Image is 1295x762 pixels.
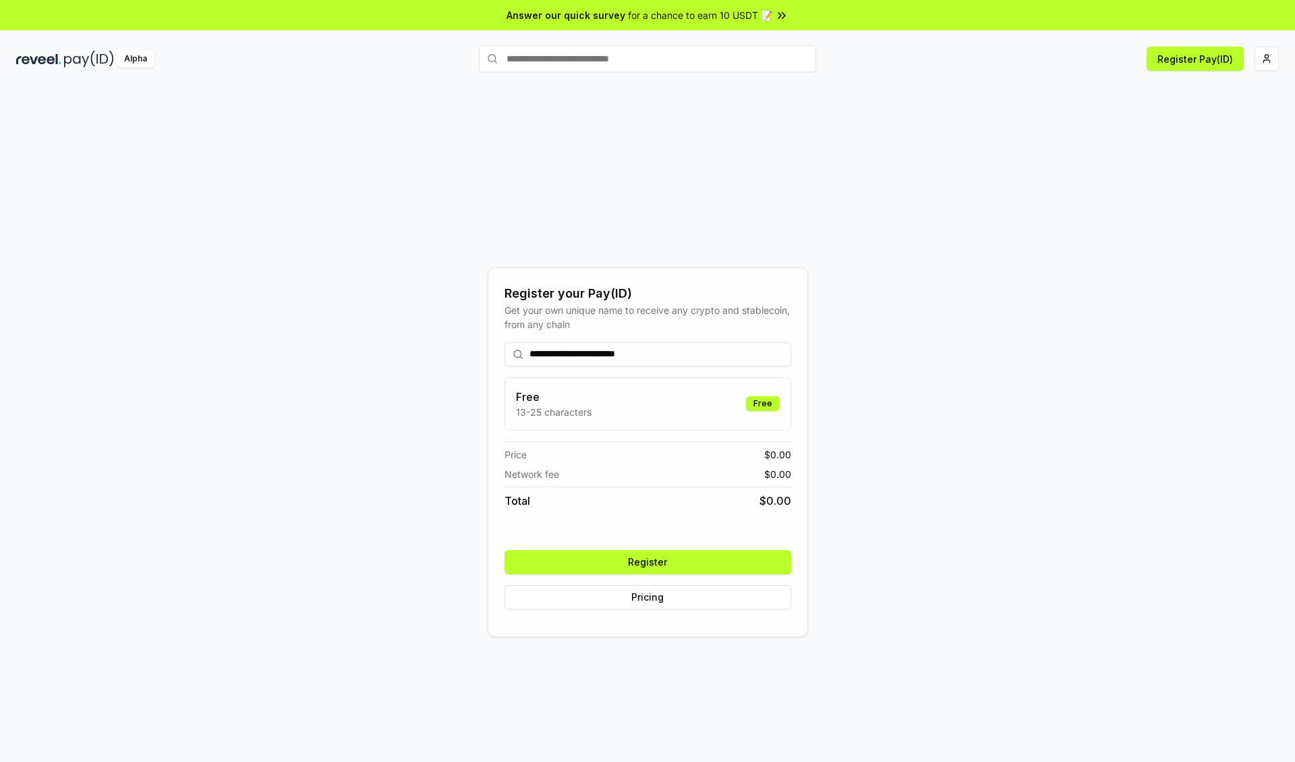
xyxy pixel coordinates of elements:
[505,550,791,574] button: Register
[505,585,791,609] button: Pricing
[505,303,791,331] div: Get your own unique name to receive any crypto and stablecoin, from any chain
[759,493,791,509] span: $ 0.00
[64,51,114,67] img: pay_id
[764,447,791,462] span: $ 0.00
[516,389,592,405] h3: Free
[764,467,791,481] span: $ 0.00
[628,8,772,22] span: for a chance to earn 10 USDT 📝
[505,284,791,303] div: Register your Pay(ID)
[117,51,154,67] div: Alpha
[505,447,527,462] span: Price
[505,493,530,509] span: Total
[505,467,559,481] span: Network fee
[16,51,61,67] img: reveel_dark
[507,8,625,22] span: Answer our quick survey
[1147,47,1244,71] button: Register Pay(ID)
[516,405,592,419] p: 13-25 characters
[746,396,780,411] div: Free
